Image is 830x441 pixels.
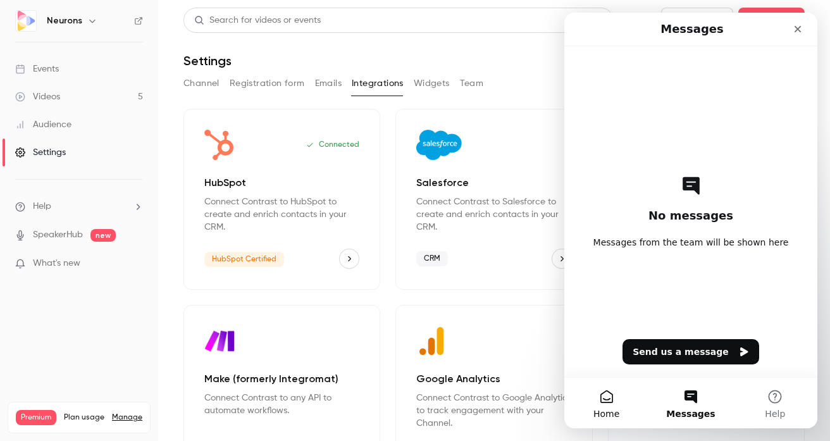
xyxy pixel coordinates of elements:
li: help-dropdown-opener [15,200,143,213]
button: Channel [183,73,220,94]
span: Help [33,200,51,213]
iframe: Intercom live chat [564,13,817,428]
span: What's new [33,257,80,270]
button: Integrations [352,73,404,94]
span: new [90,229,116,242]
p: Connect Contrast to Google Analytics to track engagement with your Channel. [416,392,571,430]
span: HubSpot Certified [204,252,284,267]
span: Plan usage [64,413,104,423]
p: Connected [306,140,359,150]
p: Make (formerly Integromat) [204,371,359,387]
div: Salesforce [395,109,592,290]
button: Widgets [414,73,450,94]
iframe: Noticeable Trigger [128,258,143,270]
h6: Neurons [47,15,82,27]
div: Videos [15,90,60,103]
button: HubSpot [339,249,359,269]
button: New video [661,8,733,33]
a: SpeakerHub [33,228,83,242]
p: Connect Contrast to HubSpot to create and enrich contacts in your CRM. [204,196,359,233]
img: Neurons [16,11,36,31]
button: Registration form [230,73,305,94]
p: Salesforce [416,175,571,190]
button: Team [460,73,484,94]
span: CRM [416,251,448,266]
a: Manage [112,413,142,423]
div: HubSpot [183,109,380,290]
div: Audience [15,118,71,131]
button: Emails [315,73,342,94]
div: Settings [15,146,66,159]
p: HubSpot [204,175,359,190]
p: Connect Contrast to any API to automate workflows. [204,392,359,417]
button: Salesforce [552,249,572,269]
div: Search for videos or events [194,14,321,27]
p: Connect Contrast to Salesforce to create and enrich contacts in your CRM. [416,196,571,233]
p: Google Analytics [416,371,571,387]
button: Schedule [738,8,805,33]
span: Premium [16,410,56,425]
div: Events [15,63,59,75]
h1: Settings [183,53,232,68]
